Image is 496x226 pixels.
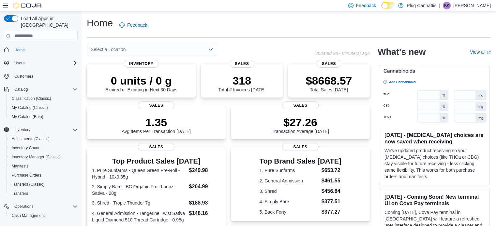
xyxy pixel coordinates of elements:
dd: $249.98 [189,166,220,174]
span: Customers [14,74,33,79]
button: Inventory [12,126,33,134]
a: Purchase Orders [9,171,44,179]
button: Catalog [12,86,30,93]
div: Transaction Average [DATE] [272,116,329,134]
button: Manifests [7,162,80,171]
span: Classification (Classic) [12,96,51,101]
svg: External link [487,50,491,54]
span: Home [14,47,25,53]
span: Adjustments (Classic) [12,136,50,141]
p: $8668.57 [306,74,352,87]
h2: What's new [378,47,426,57]
p: $27.26 [272,116,329,129]
span: Inventory [124,60,159,68]
div: Total Sales [DATE] [306,74,352,92]
span: Catalog [12,86,78,93]
dd: $377.27 [322,208,341,216]
p: 318 [218,74,265,87]
dt: 4. Simply Bare [260,198,319,205]
span: Sales [138,143,174,151]
h3: Top Product Sales [DATE] [92,157,220,165]
img: Cova [13,2,42,9]
button: Operations [12,203,36,210]
dd: $456.84 [322,187,341,195]
span: Inventory Count [9,144,78,152]
div: Total # Invoices [DATE] [218,74,265,92]
span: Sales [230,60,254,68]
button: Users [1,59,80,68]
a: Adjustments (Classic) [9,135,52,143]
span: Sales [138,101,174,109]
span: Operations [12,203,78,210]
span: Transfers (Classic) [9,180,78,188]
button: My Catalog (Classic) [7,103,80,112]
span: Cash Management [12,213,45,218]
dd: $148.16 [189,209,220,217]
button: Cash Management [7,211,80,220]
span: Manifests [12,164,28,169]
div: Avg Items Per Transaction [DATE] [122,116,191,134]
h1: Home [87,17,113,30]
a: Inventory Count [9,144,42,152]
input: Dark Mode [381,2,395,9]
p: 1.35 [122,116,191,129]
p: [PERSON_NAME] [453,2,491,9]
button: Home [1,45,80,55]
span: Purchase Orders [9,171,78,179]
span: KK [444,2,449,9]
span: Adjustments (Classic) [9,135,78,143]
span: Load All Apps in [GEOGRAPHIC_DATA] [18,15,78,28]
span: Transfers [12,191,28,196]
button: Users [12,59,27,67]
span: Home [12,46,78,54]
p: | [439,2,440,9]
button: Purchase Orders [7,171,80,180]
h3: [DATE] - [MEDICAL_DATA] choices are now saved when receiving [384,132,484,145]
span: My Catalog (Classic) [12,105,48,110]
button: Open list of options [208,47,213,52]
dt: 5. Back Forty [260,209,319,215]
a: Home [12,46,27,54]
dt: 2. General Admission [260,178,319,184]
a: Inventory Manager (Classic) [9,153,63,161]
span: My Catalog (Beta) [12,114,43,119]
span: Cash Management [9,212,78,219]
h3: [DATE] - Coming Soon! New terminal UI on Cova Pay terminals [384,193,484,206]
dt: 1. Pure Sunfarms [260,167,319,174]
span: Sales [282,143,319,151]
span: Classification (Classic) [9,95,78,102]
dd: $377.51 [322,198,341,206]
a: View allExternal link [470,49,491,55]
a: Cash Management [9,212,47,219]
span: Feedback [356,2,376,9]
span: Operations [14,204,34,209]
span: Inventory Manager (Classic) [12,154,61,160]
span: Users [14,60,24,66]
button: Inventory [1,125,80,134]
span: Customers [12,72,78,80]
dd: $204.99 [189,183,220,191]
span: Inventory Count [12,145,39,151]
a: Classification (Classic) [9,95,54,102]
span: Feedback [127,22,147,28]
span: Purchase Orders [12,173,41,178]
a: My Catalog (Classic) [9,104,51,112]
button: Transfers [7,189,80,198]
span: Inventory Manager (Classic) [9,153,78,161]
dt: 3. Shred - Tropic Thunder 7g [92,200,186,206]
dt: 4. General Admission - Tangerine Twist Sativa Liquid Diamond 510 Thread Cartridge - 0.95g [92,210,186,223]
span: Sales [317,60,341,68]
a: My Catalog (Beta) [9,113,46,121]
button: Catalog [1,85,80,94]
span: Transfers [9,190,78,197]
button: Operations [1,202,80,211]
dt: 3. Shred [260,188,319,194]
dt: 1. Pure Sunfarms - Queen Green Pre-Roll - Hybrid - 10x0.35g [92,167,186,180]
span: Users [12,59,78,67]
a: Transfers (Classic) [9,180,47,188]
span: Inventory [14,127,30,132]
span: My Catalog (Beta) [9,113,78,121]
dt: 2. Simply Bare - BC Organic Fruit Loopz - Sativa - 28g [92,183,186,196]
button: Classification (Classic) [7,94,80,103]
a: Transfers [9,190,31,197]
